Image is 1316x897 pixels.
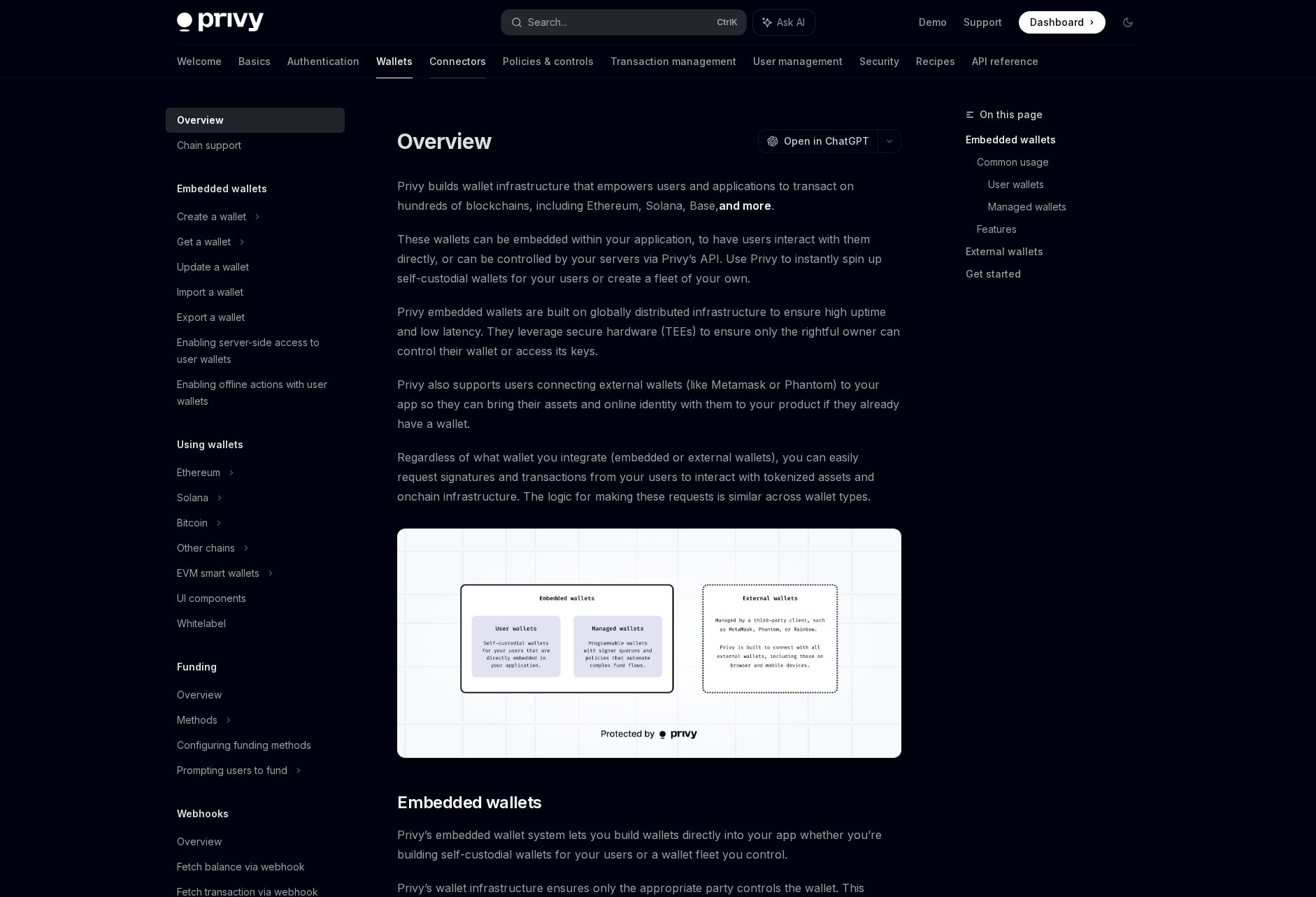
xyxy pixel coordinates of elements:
h1: Overview [397,129,492,154]
span: Open in ChatGPT [784,134,869,148]
h5: Using wallets [177,436,243,453]
div: Search... [528,14,567,31]
a: Get started [966,263,1150,285]
a: Update a wallet [166,254,345,280]
div: Ethereum [177,464,220,481]
div: Bitcoin [177,515,208,531]
button: Ask AI [753,10,815,35]
span: Privy also supports users connecting external wallets (like Metamask or Phantom) to your app so t... [397,375,901,433]
a: Support [964,15,1002,29]
div: Methods [177,712,217,729]
span: Embedded wallets [397,791,541,814]
div: Update a wallet [177,259,249,275]
div: Chain support [177,137,241,154]
span: Ask AI [777,15,805,29]
h5: Webhooks [177,805,229,822]
a: API reference [972,45,1038,78]
div: Other chains [177,540,235,557]
button: Open in ChatGPT [758,129,878,153]
a: Security [859,45,899,78]
a: Chain support [166,133,345,158]
div: Whitelabel [177,615,226,632]
span: Ctrl K [717,17,738,28]
div: Enabling server-side access to user wallets [177,334,336,368]
a: Fetch balance via webhook [166,854,345,880]
span: Privy’s embedded wallet system lets you build wallets directly into your app whether you’re build... [397,825,901,864]
a: Enabling server-side access to user wallets [166,330,345,372]
div: Get a wallet [177,234,231,250]
div: Export a wallet [177,309,245,326]
a: Basics [238,45,271,78]
div: Overview [177,687,222,703]
a: Whitelabel [166,611,345,636]
a: Wallets [376,45,413,78]
button: Search...CtrlK [501,10,746,35]
a: Overview [166,108,345,133]
div: Prompting users to fund [177,762,287,779]
h5: Embedded wallets [177,180,267,197]
a: Dashboard [1019,11,1106,34]
div: Configuring funding methods [177,737,311,754]
a: Connectors [429,45,486,78]
a: Overview [166,829,345,854]
a: External wallets [966,241,1150,263]
div: EVM smart wallets [177,565,259,582]
a: Demo [919,15,947,29]
span: Regardless of what wallet you integrate (embedded or external wallets), you can easily request si... [397,447,901,506]
a: Common usage [977,151,1150,173]
h5: Funding [177,659,217,675]
div: Import a wallet [177,284,243,301]
a: Configuring funding methods [166,733,345,758]
a: Features [977,218,1150,241]
a: UI components [166,586,345,611]
a: Export a wallet [166,305,345,330]
a: Import a wallet [166,280,345,305]
a: and more [719,199,771,213]
div: Create a wallet [177,208,246,225]
a: Policies & controls [503,45,594,78]
img: images/walletoverview.png [397,529,901,758]
a: Recipes [916,45,955,78]
span: Privy builds wallet infrastructure that empowers users and applications to transact on hundreds o... [397,176,901,215]
span: These wallets can be embedded within your application, to have users interact with them directly,... [397,229,901,288]
div: Overview [177,112,224,129]
a: Transaction management [610,45,736,78]
img: dark logo [177,13,264,32]
span: Privy embedded wallets are built on globally distributed infrastructure to ensure high uptime and... [397,302,901,361]
a: Enabling offline actions with user wallets [166,372,345,414]
span: On this page [980,106,1043,123]
a: Overview [166,682,345,708]
a: Managed wallets [988,196,1150,218]
a: User wallets [988,173,1150,196]
a: Welcome [177,45,222,78]
div: Fetch balance via webhook [177,859,305,875]
div: Overview [177,833,222,850]
a: Embedded wallets [966,129,1150,151]
a: User management [753,45,843,78]
div: Enabling offline actions with user wallets [177,376,336,410]
div: UI components [177,590,246,607]
button: Toggle dark mode [1117,11,1139,34]
a: Authentication [287,45,359,78]
span: Dashboard [1030,15,1084,29]
div: Solana [177,489,208,506]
